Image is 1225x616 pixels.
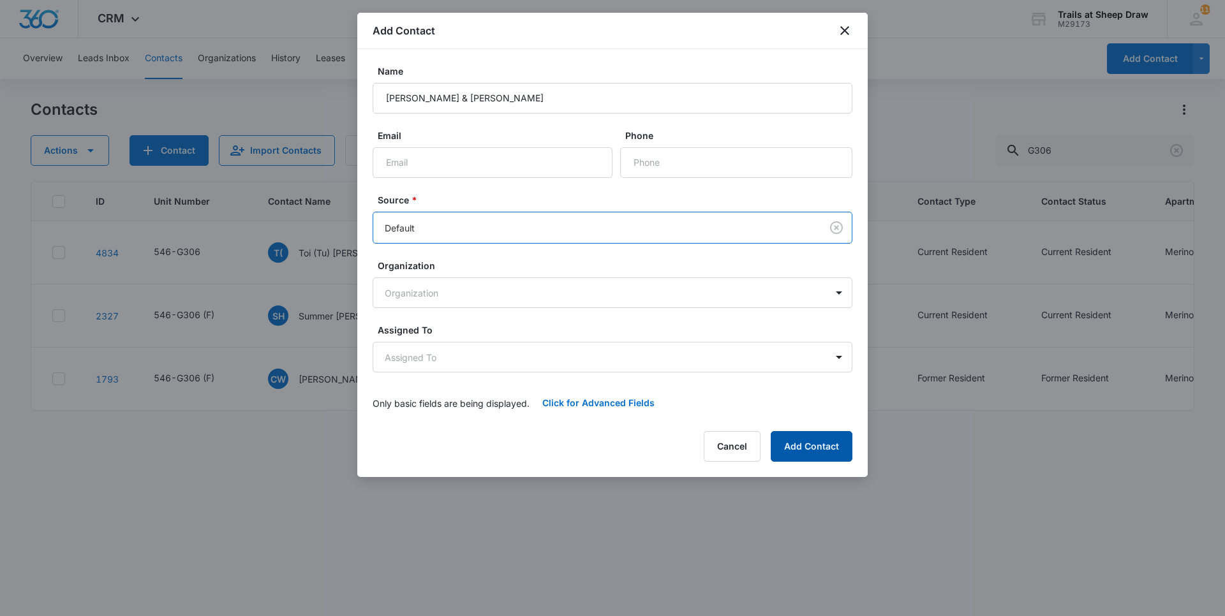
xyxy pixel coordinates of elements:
[373,397,530,410] p: Only basic fields are being displayed.
[704,431,761,462] button: Cancel
[378,64,857,78] label: Name
[837,23,852,38] button: close
[373,83,852,114] input: Name
[771,431,852,462] button: Add Contact
[378,129,618,142] label: Email
[373,147,612,178] input: Email
[530,388,667,418] button: Click for Advanced Fields
[378,193,857,207] label: Source
[620,147,852,178] input: Phone
[625,129,857,142] label: Phone
[826,217,847,238] button: Clear
[378,323,857,337] label: Assigned To
[373,23,435,38] h1: Add Contact
[378,259,857,272] label: Organization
